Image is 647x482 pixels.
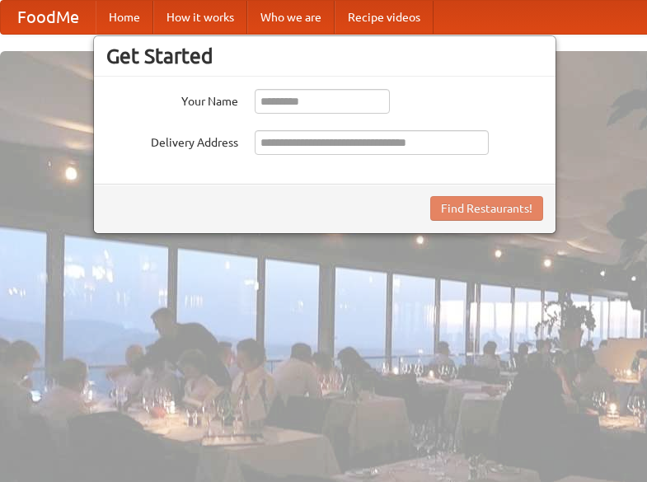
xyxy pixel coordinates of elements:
[335,1,434,34] a: Recipe videos
[153,1,247,34] a: How it works
[96,1,153,34] a: Home
[1,1,96,34] a: FoodMe
[106,130,238,151] label: Delivery Address
[106,44,543,68] h3: Get Started
[106,89,238,110] label: Your Name
[430,196,543,221] button: Find Restaurants!
[247,1,335,34] a: Who we are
